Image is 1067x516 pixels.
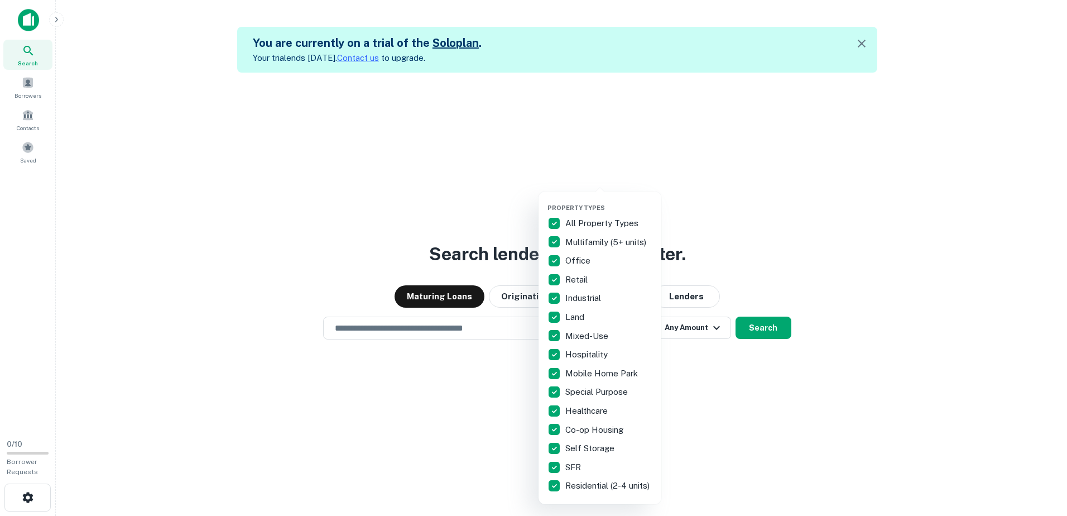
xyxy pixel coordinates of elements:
p: Land [565,310,587,324]
p: Co-op Housing [565,423,626,437]
p: Industrial [565,292,603,305]
iframe: Chat Widget [1011,427,1067,480]
span: Property Types [547,204,605,211]
p: Mixed-Use [565,329,611,343]
p: Self Storage [565,442,617,455]
p: Multifamily (5+ units) [565,236,648,249]
p: Mobile Home Park [565,367,640,380]
p: Special Purpose [565,385,630,399]
p: Office [565,254,593,267]
p: Retail [565,273,590,286]
p: Hospitality [565,348,610,361]
p: Healthcare [565,404,610,418]
p: All Property Types [565,217,641,230]
p: SFR [565,461,583,474]
p: Residential (2-4 units) [565,479,652,493]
